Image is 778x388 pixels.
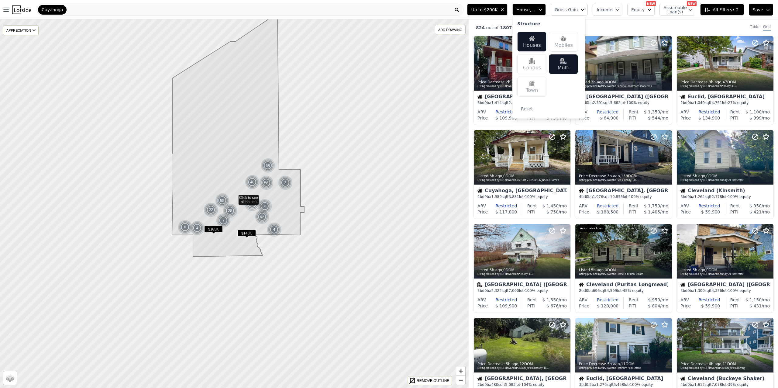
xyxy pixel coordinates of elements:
a: Zoom in [456,366,465,376]
span: $ 421 [749,210,762,214]
div: 55 [215,193,230,208]
div: /mo [740,297,770,303]
img: House [477,376,482,381]
div: APPRECIATION [3,25,39,35]
div: Rent [730,203,740,209]
div: Restricted [587,203,618,209]
span: Cuyahoga [42,7,63,13]
div: ARV [680,297,689,303]
div: Rent [730,297,740,303]
span: 2,322 [491,289,502,293]
div: PITI [730,209,738,215]
div: Grid [763,24,771,31]
div: ARV [579,297,587,303]
span: 1,300 [694,289,705,293]
div: /mo [636,303,668,309]
div: $185K [204,226,223,235]
div: 3 bd 0.5 ba sqft lot · 100% equity [579,382,668,387]
div: PITI [730,115,738,121]
time: 2025-08-26 17:06 [709,362,721,366]
div: /mo [537,203,567,209]
div: Listing provided by MLS Now and Century 21 Homestar [680,272,770,276]
span: $ 1,150 [745,297,762,302]
button: Equity [627,4,655,16]
div: $143K [237,230,256,239]
img: g2.png [260,158,276,173]
img: Condos [529,58,535,64]
a: Layers [3,371,17,385]
button: Reset [517,104,536,114]
span: $ 1,100 [745,109,762,114]
div: Rent [730,109,740,115]
span: $ 804 [648,303,660,308]
div: 28 [223,203,237,218]
a: Listed 5h ago,0DOMListing provided byMLS Nowand HomePoint Real EstateAssumable LoanHouseCleveland... [575,224,672,313]
span: Gross Gain [555,7,578,13]
div: Listed , 0 DOM [680,174,770,178]
div: /mo [738,209,770,215]
div: Listed , 0 DOM [680,268,770,272]
span: $ 1,450 [542,203,559,208]
time: 2025-08-26 17:37 [693,268,705,272]
div: /mo [537,297,567,303]
div: 2 bd 0 ba sqft lot · 27% equity [680,100,770,105]
div: 31 [257,199,272,213]
time: 2025-08-26 19:48 [709,80,721,84]
span: $ 64,900 [600,116,618,120]
img: g1.png [267,222,282,237]
div: ARV [680,203,689,209]
span: 7,078 [711,383,722,387]
div: [GEOGRAPHIC_DATA] ([GEOGRAPHIC_DATA]) [477,94,567,100]
div: Cleveland (Puritas Longmead) [579,282,668,288]
div: [GEOGRAPHIC_DATA] ([GEOGRAPHIC_DATA]) [579,94,668,100]
time: 2025-08-26 19:57 [591,80,604,84]
span: 1,264 [694,195,705,199]
time: 2025-08-26 20:49 [506,80,518,84]
img: House [579,282,584,287]
img: g1.png [216,213,231,228]
div: Listing provided by MLS Now and [PERSON_NAME] Realty, LLC. [477,366,567,370]
span: $ 188,500 [597,210,618,214]
div: Listing provided by MLS Now and EXP Realty, LLC. [680,85,770,88]
div: Euclid, [GEOGRAPHIC_DATA] [680,94,770,100]
span: $ 950 [648,297,660,302]
div: 40 [245,175,260,189]
div: Listed , 0 DOM [477,174,567,178]
img: House [680,94,685,99]
div: Price Decrease , 11 DOM [579,362,669,366]
div: Listing provided by MLS Now and [PERSON_NAME] Living [680,366,770,370]
div: Listing provided by MLS Now and CENTURY 21 [PERSON_NAME] Homes [477,178,567,182]
span: Up to $200K [471,7,497,13]
div: 22 [204,203,218,217]
div: 5 bd 0 ba sqft lot · 100% equity [477,288,567,293]
div: Houses [517,32,546,52]
img: House [579,376,584,381]
span: 1,040 [694,101,705,105]
span: $ 109,900 [495,116,517,120]
div: Rent [527,203,537,209]
span: $ 59,900 [701,303,720,308]
a: Listed 3h ago,0DOMListing provided byMLS Nowand RE/MAX Crossroads PropertiesHouse[GEOGRAPHIC_DATA... [575,36,672,125]
span: Assumable Loan(s) [663,5,683,14]
span: 2,962 [508,101,519,105]
div: 7 [216,213,231,228]
div: 2 bd 0 ba sqft lot · 104% equity [477,382,567,387]
div: NEW [687,1,697,6]
img: Multi [560,58,566,64]
span: 7,000 [508,289,519,293]
div: Price [477,209,488,215]
span: $185K [204,226,223,232]
span: House, Multifamily [516,7,536,13]
a: Price Decrease 2h ago,57DOMListing provided byMLS Nowand [PERSON_NAME] Greater MetropolitanHouse[... [473,36,570,125]
div: Listing provided by MLS Now and Red 1 Realty, LLC [579,178,669,182]
img: Lotside [12,5,31,14]
span: $ 1,750 [644,203,660,208]
button: Up to $200K [467,4,508,16]
a: Zoom out [456,376,465,385]
time: 2025-08-26 18:09 [693,174,705,178]
div: Multi [549,54,578,74]
div: Restricted [486,297,517,303]
div: ARV [579,203,587,209]
img: Town [529,81,535,87]
img: g2.png [259,175,274,191]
